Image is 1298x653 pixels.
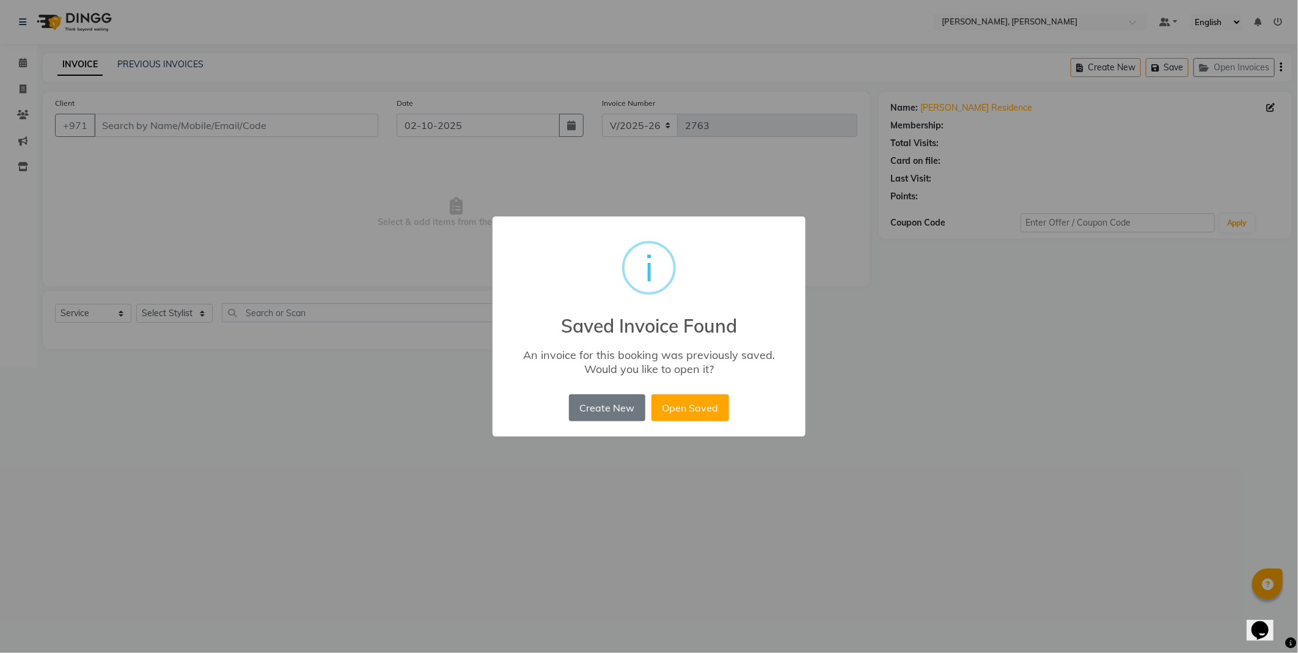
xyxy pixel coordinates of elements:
[645,243,653,292] div: i
[1247,604,1286,641] iframe: chat widget
[651,394,729,421] button: Open Saved
[510,348,788,376] div: An invoice for this booking was previously saved. Would you like to open it?
[493,300,805,337] h2: Saved Invoice Found
[569,394,645,421] button: Create New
